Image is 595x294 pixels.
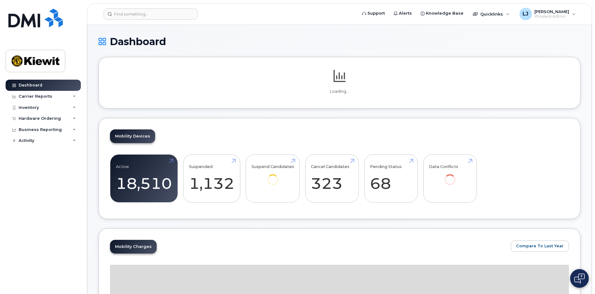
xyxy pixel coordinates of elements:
p: Loading... [110,89,569,94]
a: Cancel Candidates 323 [311,158,353,199]
img: Open chat [574,273,585,283]
a: Suspended 1,132 [189,158,234,199]
button: Compare To Last Year [511,240,569,252]
a: Data Conflicts [429,158,471,194]
span: Compare To Last Year [516,243,564,249]
h1: Dashboard [99,36,580,47]
a: Active 18,510 [116,158,172,199]
a: Mobility Charges [110,240,157,254]
a: Pending Status 68 [370,158,412,199]
a: Suspend Candidates [251,158,294,194]
a: Mobility Devices [110,129,155,143]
